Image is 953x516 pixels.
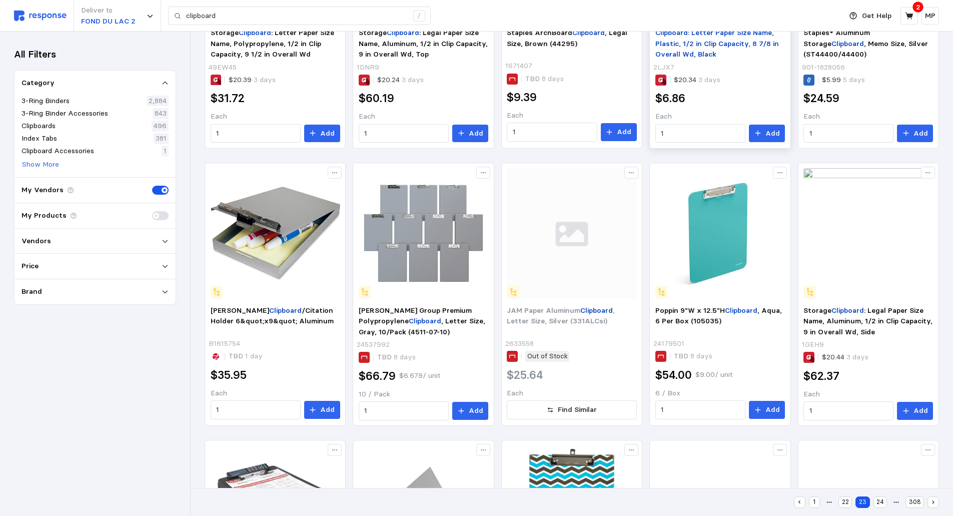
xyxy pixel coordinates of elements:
[409,316,441,325] mark: Clipboard
[211,28,334,59] span: : Letter Paper Size Name, Polypropylene, 1/2 in Clip Capacity, 9 1/2 in Overall Wd
[22,261,39,272] p: Price
[580,306,613,315] mark: Clipboard
[22,159,60,171] button: Show More
[831,39,864,48] mark: Clipboard
[155,108,167,119] p: 843
[154,121,167,132] p: 496
[913,405,928,416] p: Add
[359,368,396,384] h2: $66.79
[359,316,485,336] span: , Letter Size, Gray, 10/Pack (4511-07-10)
[81,5,136,16] p: Deliver to
[211,306,269,315] span: [PERSON_NAME]
[838,496,852,508] button: 22
[802,339,824,350] p: 1GEH9
[252,75,276,84] span: 3 days
[803,389,933,400] p: Each
[304,401,340,419] button: Add
[22,146,94,157] p: Clipboard Accessories
[601,123,637,141] button: Add
[359,91,394,106] h2: $60.19
[653,62,674,73] p: 2LJX7
[243,351,263,360] span: 1 day
[359,28,488,59] span: : Legal Paper Size Name, Aluminum, 1/2 in Clip Capacity, 9 in Overall Wd, Top
[572,28,605,37] mark: Clipboard
[540,74,564,83] span: 8 days
[22,159,59,170] p: Show More
[655,306,725,315] span: Poppin 9"W x 12.5"H
[164,146,167,157] p: 1
[749,125,785,143] button: Add
[364,402,443,420] input: Qty
[841,75,865,84] span: 5 days
[239,28,271,37] mark: Clipboard
[765,128,780,139] p: Add
[156,133,167,144] p: 381
[400,75,424,84] span: 3 days
[359,111,488,122] p: Each
[320,404,335,415] p: Add
[803,306,932,336] span: : Legal Paper Size Name, Aluminum, 1/2 in Clip Capacity, 9 in Overall Wd, Side
[216,401,295,419] input: Qty
[765,404,780,415] p: Add
[22,133,57,144] p: Index Tabs
[803,28,870,48] span: Staples® Aluminum Storage
[897,125,933,143] button: Add
[22,78,55,89] p: Category
[809,402,888,420] input: Qty
[674,351,712,362] p: TBD
[320,128,335,139] p: Add
[525,74,564,85] p: TBD
[14,48,56,61] h3: All Filters
[655,28,779,59] span: : Letter Paper Size Name, Plastic, 1/2 in Clip Capacity, 8 7/8 in Overall Wd, Black
[655,28,688,37] mark: Clipboard
[831,306,864,315] mark: Clipboard
[211,91,245,106] h2: $31.72
[14,11,67,21] img: svg%3e
[905,496,924,508] button: 308
[507,306,580,315] span: JAM Paper Aluminum
[873,496,887,508] button: 24
[655,91,685,106] h2: $6.86
[527,351,568,362] p: Out of Stock
[507,90,537,105] h2: $9.39
[186,7,408,25] input: Search for a product name or SKU
[387,28,419,37] mark: Clipboard
[229,75,276,86] p: $20.39
[844,352,868,361] span: 3 days
[803,168,933,298] img: 1GEH9_AS01
[377,75,424,86] p: $20.24
[921,7,939,25] button: MP
[452,125,488,143] button: Add
[505,61,532,72] p: 1671407
[392,352,416,361] span: 8 days
[209,62,237,73] p: 49EW45
[803,39,928,59] span: , Memo Size, Silver (ST44400/44400)
[507,28,627,48] span: , Legal Size, Brown (44295)
[513,123,591,141] input: Qty
[507,388,636,399] p: Each
[803,306,831,315] span: Storage
[505,338,534,349] p: 2633558
[229,351,263,362] p: TBD
[452,402,488,420] button: Add
[359,306,472,326] span: [PERSON_NAME] Group Premium Polypropylene
[357,62,379,73] p: 1DNR9
[269,306,302,315] mark: Clipboard
[558,404,597,415] p: Find Similar
[617,127,631,138] p: Add
[399,370,440,381] p: $6.679 / unit
[359,389,488,400] p: 10 / Pack
[696,75,720,84] span: 3 days
[916,2,920,13] p: 2
[211,111,340,122] p: Each
[655,168,785,298] img: sp12712150_sc7
[216,125,295,143] input: Qty
[822,352,868,363] p: $20.44
[925,11,935,22] p: MP
[22,121,56,132] p: Clipboards
[803,368,839,384] h2: $62.37
[364,125,443,143] input: Qty
[855,496,869,508] button: 23
[507,400,636,419] button: Find Similar
[661,125,739,143] input: Qty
